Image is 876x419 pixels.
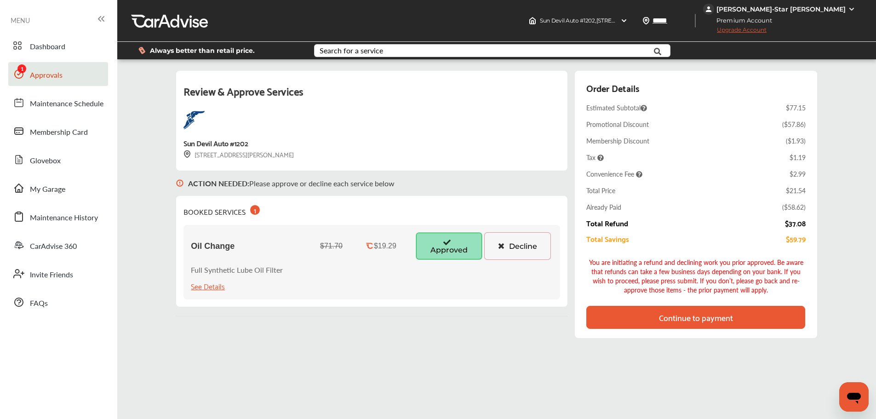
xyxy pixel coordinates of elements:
span: Invite Friends [30,269,73,281]
div: $1.19 [790,153,806,162]
div: You are initiating a refund and declining work you prior approved. Be aware that refunds can take... [586,258,805,294]
span: FAQs [30,298,48,310]
div: Order Details [586,80,639,96]
div: BOOKED SERVICES [183,203,260,218]
span: Convenience Fee [586,169,642,178]
b: ACTION NEEDED : [188,178,249,189]
span: Oil Change [191,241,235,251]
p: Full Synthetic Lube Oil Filter [191,264,283,275]
span: Always better than retail price. [150,47,255,54]
div: $59.79 [786,235,806,243]
iframe: Button to launch messaging window [839,382,869,412]
span: Premium Account [704,16,779,25]
div: ( $1.93 ) [786,136,806,145]
div: $37.08 [785,219,806,227]
div: Total Refund [586,219,628,227]
span: Glovebox [30,155,61,167]
img: logo-goodyear.png [183,111,205,129]
div: $71.70 [320,242,343,250]
a: Approvals [8,62,108,86]
img: header-down-arrow.9dd2ce7d.svg [620,17,628,24]
span: Sun Devil Auto #1202 , [STREET_ADDRESS][PERSON_NAME] Phoenix , AZ 85003 [540,17,745,24]
span: Maintenance Schedule [30,98,103,110]
span: Tax [586,153,604,162]
img: svg+xml;base64,PHN2ZyB3aWR0aD0iMTYiIGhlaWdodD0iMTciIHZpZXdCb3g9IjAgMCAxNiAxNyIgZmlsbD0ibm9uZSIgeG... [176,171,183,196]
div: $19.29 [374,242,396,250]
img: header-home-logo.8d720a4f.svg [529,17,536,24]
div: Total Savings [586,235,629,243]
a: Maintenance Schedule [8,91,108,115]
a: Membership Card [8,119,108,143]
span: Upgrade Account [703,26,767,38]
div: ( $58.62 ) [782,202,806,212]
button: Approved [416,232,482,260]
p: Please approve or decline each service below [188,178,395,189]
div: Search for a service [320,47,383,54]
img: svg+xml;base64,PHN2ZyB3aWR0aD0iMTYiIGhlaWdodD0iMTciIHZpZXdCb3g9IjAgMCAxNiAxNyIgZmlsbD0ibm9uZSIgeG... [183,150,191,158]
div: ( $57.86 ) [782,120,806,129]
div: 1 [250,205,260,215]
a: Glovebox [8,148,108,172]
a: FAQs [8,290,108,314]
a: Invite Friends [8,262,108,286]
div: See Details [191,280,225,292]
div: Total Price [586,186,615,195]
a: Maintenance History [8,205,108,229]
div: Membership Discount [586,136,649,145]
img: jVpblrzwTbfkPYzPPzSLxeg0AAAAASUVORK5CYII= [703,4,714,15]
img: header-divider.bc55588e.svg [695,14,696,28]
img: location_vector.a44bc228.svg [642,17,650,24]
button: Decline [484,232,551,260]
span: MENU [11,17,30,24]
span: Estimated Subtotal [586,103,647,112]
a: My Garage [8,176,108,200]
div: $77.15 [786,103,806,112]
span: Membership Card [30,126,88,138]
div: [STREET_ADDRESS][PERSON_NAME] [183,149,294,160]
div: $21.54 [786,186,806,195]
a: CarAdvise 360 [8,233,108,257]
div: [PERSON_NAME]-Star [PERSON_NAME] [716,5,846,13]
img: WGsFRI8htEPBVLJbROoPRyZpYNWhNONpIPPETTm6eUC0GeLEiAAAAAElFTkSuQmCC [848,6,855,13]
span: CarAdvise 360 [30,241,77,253]
div: $2.99 [790,169,806,178]
div: Sun Devil Auto #1202 [183,137,248,149]
span: Dashboard [30,41,65,53]
div: Review & Approve Services [183,82,560,111]
span: My Garage [30,184,65,195]
span: Maintenance History [30,212,98,224]
div: Already Paid [586,202,621,212]
span: Approvals [30,69,63,81]
div: Continue to payment [659,313,733,322]
div: Promotional Discount [586,120,649,129]
a: Dashboard [8,34,108,57]
img: dollor_label_vector.a70140d1.svg [138,46,145,54]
